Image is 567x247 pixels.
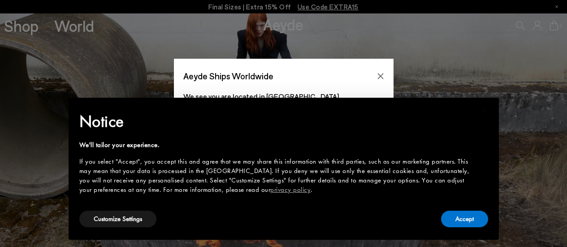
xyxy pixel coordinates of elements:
span: Aeyde Ships Worldwide [183,68,273,84]
span: × [481,104,487,118]
button: Accept [441,211,488,227]
a: privacy policy [270,185,311,194]
button: Close [374,69,387,83]
h2: Notice [79,110,474,133]
button: Close this notice [474,100,495,122]
div: We'll tailor your experience. [79,140,474,150]
button: Customize Settings [79,211,156,227]
div: If you select "Accept", you accept this and agree that we may share this information with third p... [79,157,474,195]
